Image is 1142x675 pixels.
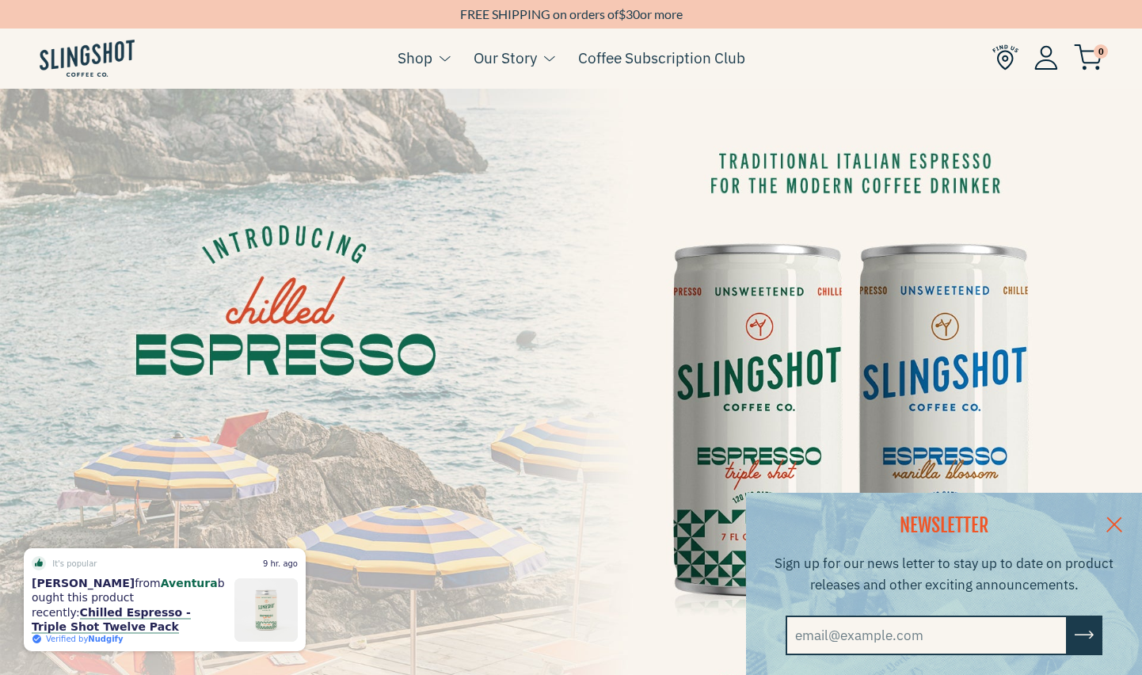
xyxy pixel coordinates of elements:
[1094,44,1108,59] span: 0
[619,6,626,21] span: $
[1074,44,1102,71] img: cart
[1034,45,1058,70] img: Account
[992,44,1018,71] img: Find Us
[766,553,1122,596] p: Sign up for our news letter to stay up to date on product releases and other exciting announcements.
[766,513,1122,540] h2: NEWSLETTER
[1074,48,1102,67] a: 0
[578,46,745,70] a: Coffee Subscription Club
[786,616,1068,655] input: email@example.com
[626,6,640,21] span: 30
[474,46,537,70] a: Our Story
[398,46,432,70] a: Shop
